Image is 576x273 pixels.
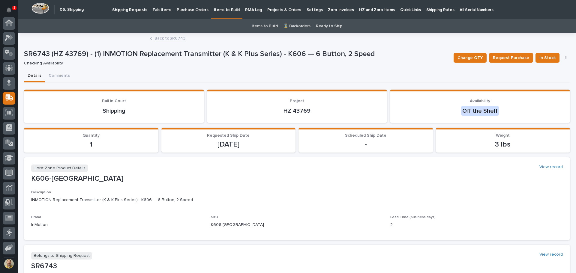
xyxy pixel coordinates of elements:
[31,262,563,271] p: SR6743
[390,215,436,219] span: Lead Time (business days)
[454,53,487,63] button: Change QTY
[496,133,510,138] span: Weight
[45,70,73,82] button: Comments
[31,197,563,203] p: INMOTION Replacement Transmitter (K & K Plus Series) - K606 — 6 Button, 2 Speed
[24,70,45,82] button: Details
[390,222,563,228] p: 2
[489,53,533,63] button: Request Purchase
[31,3,49,14] img: Workspace Logo
[31,222,204,228] p: InMotion
[207,133,250,138] span: Requested Ship Date
[539,54,556,61] span: In Stock
[461,106,499,116] div: Off the Shelf
[211,215,218,219] span: SKU
[290,99,304,103] span: Project
[7,7,15,17] div: Notifications1
[283,19,310,33] a: ⏳ Backorders
[252,19,278,33] a: Items to Build
[539,165,563,170] a: View record
[302,140,429,149] p: -
[31,191,51,194] span: Description
[457,54,483,61] span: Change QTY
[439,140,567,149] p: 3 lbs
[3,257,15,270] button: users-avatar
[31,165,88,172] p: Hoist Zone Product Details
[31,174,563,183] p: K606-[GEOGRAPHIC_DATA]
[470,99,490,103] span: Availability
[316,19,342,33] a: Ready to Ship
[102,99,126,103] span: Ball in Court
[3,4,15,16] button: Notifications
[539,252,563,257] a: View record
[214,107,380,114] p: HZ 43769
[24,50,449,58] p: SR6743 (HZ 43769) - (1) INMOTION Replacement Transmitter (K & K Plus Series) - K606 — 6 Button, 2...
[24,61,446,66] p: Checking Availability
[493,54,529,61] span: Request Purchase
[82,133,100,138] span: Quantity
[13,6,15,10] p: 1
[211,222,383,228] p: K606-[GEOGRAPHIC_DATA]
[60,7,84,12] h2: 06. Shipping
[28,140,155,149] p: 1
[31,252,92,260] p: Belongs to Shipping Request
[535,53,559,63] button: In Stock
[165,140,292,149] p: [DATE]
[154,34,185,41] a: Back toSR6743
[345,133,386,138] span: Scheduled Ship Date
[31,107,197,114] p: Shipping
[31,215,41,219] span: Brand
